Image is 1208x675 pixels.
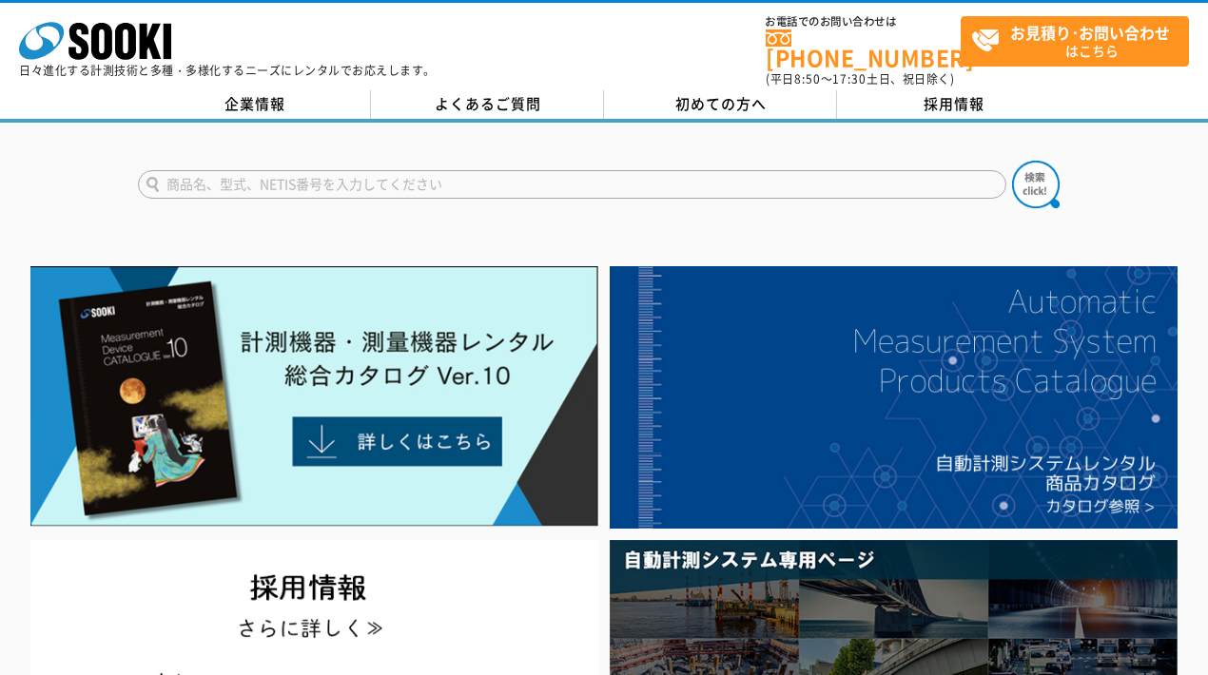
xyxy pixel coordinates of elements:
[19,65,436,76] p: 日々進化する計測技術と多種・多様化するニーズにレンタルでお応えします。
[1010,21,1170,44] strong: お見積り･お問い合わせ
[138,90,371,119] a: 企業情報
[832,70,867,87] span: 17:30
[30,266,598,527] img: Catalog Ver10
[610,266,1178,529] img: 自動計測システムカタログ
[371,90,604,119] a: よくあるご質問
[1012,161,1060,208] img: btn_search.png
[138,170,1006,199] input: 商品名、型式、NETIS番号を入力してください
[604,90,837,119] a: 初めての方へ
[837,90,1070,119] a: 採用情報
[971,17,1188,65] span: はこちら
[675,93,767,114] span: 初めての方へ
[961,16,1189,67] a: お見積り･お問い合わせはこちら
[766,16,961,28] span: お電話でのお問い合わせは
[766,70,954,87] span: (平日 ～ 土日、祝日除く)
[766,29,961,68] a: [PHONE_NUMBER]
[794,70,821,87] span: 8:50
